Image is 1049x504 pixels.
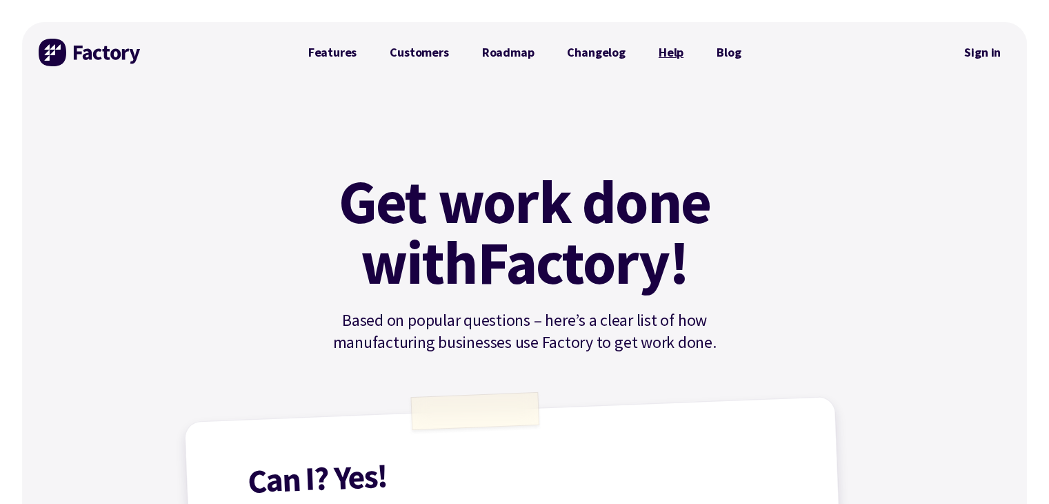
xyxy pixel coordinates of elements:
[292,309,758,353] p: Based on popular questions – here’s a clear list of how manufacturing businesses use Factory to g...
[700,39,757,66] a: Blog
[247,443,798,497] h1: Can I? Yes!
[819,355,1049,504] iframe: Chat Widget
[318,171,732,293] h1: Get work done with
[373,39,465,66] a: Customers
[955,37,1010,68] nav: Secondary Navigation
[292,39,374,66] a: Features
[466,39,551,66] a: Roadmap
[550,39,641,66] a: Changelog
[955,37,1010,68] a: Sign in
[477,232,689,293] mark: Factory!
[642,39,700,66] a: Help
[39,39,142,66] img: Factory
[292,39,758,66] nav: Primary Navigation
